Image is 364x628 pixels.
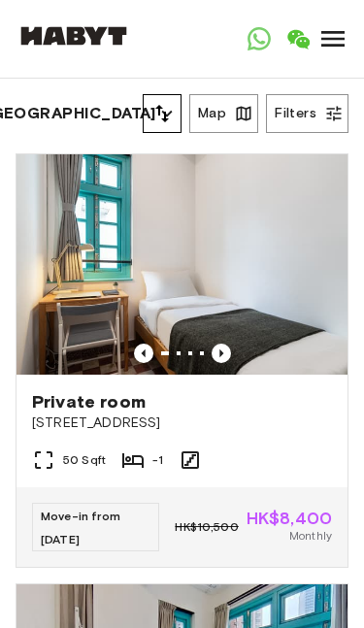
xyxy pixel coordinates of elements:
button: Previous image [212,344,231,363]
span: HK$8,400 [247,510,332,527]
button: Filters [266,94,348,133]
img: Habyt [16,26,132,46]
span: HK$10,500 [175,518,238,536]
button: tune [143,94,182,133]
button: Previous image [134,344,153,363]
span: -1 [152,451,163,469]
span: [STREET_ADDRESS] [32,413,332,433]
img: Marketing picture of unit HK-01-057-004-001 [17,154,347,375]
span: Private room [32,390,146,413]
span: 50 Sqft [63,451,106,469]
button: Map [189,94,258,133]
button: [GEOGRAPHIC_DATA] [16,100,143,127]
a: Marketing picture of unit HK-01-057-004-001Previous imagePrevious imagePrivate room[STREET_ADDRES... [16,153,348,568]
span: Move-in from [DATE] [41,509,120,546]
span: Monthly [289,527,332,545]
